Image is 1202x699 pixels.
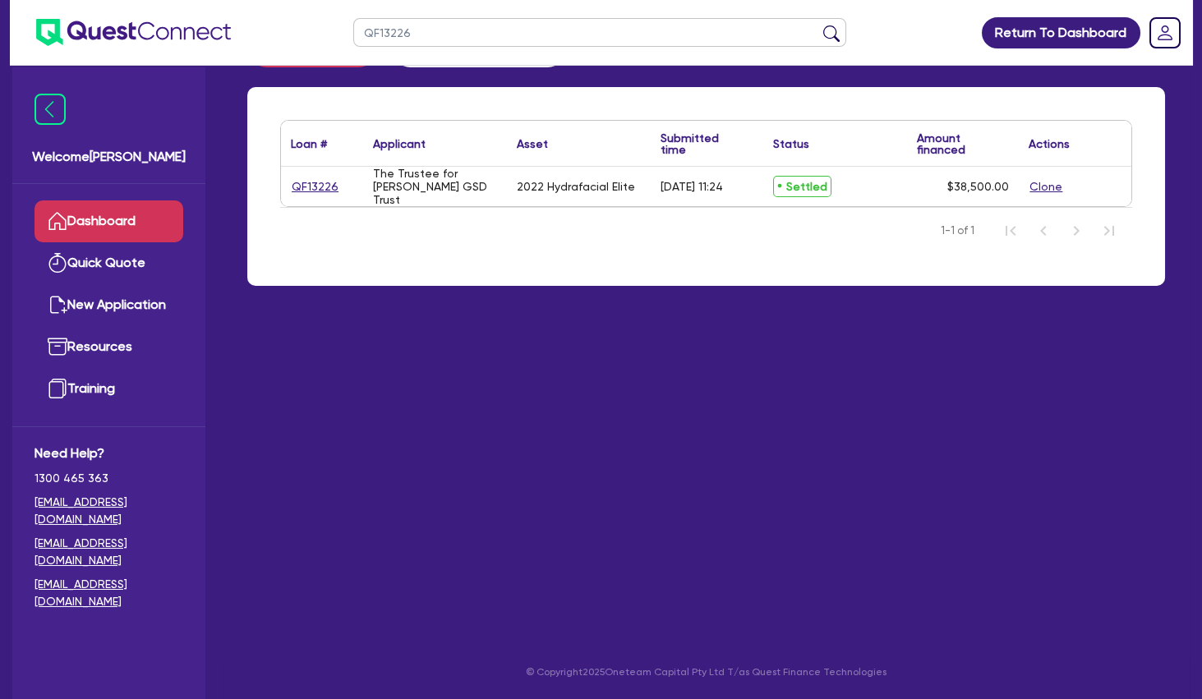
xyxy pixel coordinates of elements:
[35,535,183,569] a: [EMAIL_ADDRESS][DOMAIN_NAME]
[1027,214,1060,247] button: Previous Page
[1029,177,1063,196] button: Clone
[517,180,635,193] div: 2022 Hydrafacial Elite
[48,379,67,398] img: training
[35,576,183,610] a: [EMAIL_ADDRESS][DOMAIN_NAME]
[36,19,231,46] img: quest-connect-logo-blue
[994,214,1027,247] button: First Page
[373,138,426,149] div: Applicant
[236,665,1177,679] p: © Copyright 2025 Oneteam Capital Pty Ltd T/as Quest Finance Technologies
[35,200,183,242] a: Dashboard
[373,167,497,206] div: The Trustee for [PERSON_NAME] GSD Trust
[982,17,1140,48] a: Return To Dashboard
[291,177,339,196] a: QF13226
[35,368,183,410] a: Training
[35,284,183,326] a: New Application
[35,94,66,125] img: icon-menu-close
[32,147,186,167] span: Welcome [PERSON_NAME]
[291,138,327,149] div: Loan #
[917,132,1010,155] div: Amount financed
[773,138,809,149] div: Status
[947,180,1009,193] span: $38,500.00
[35,242,183,284] a: Quick Quote
[35,444,183,463] span: Need Help?
[48,253,67,273] img: quick-quote
[941,223,974,239] span: 1-1 of 1
[1093,214,1126,247] button: Last Page
[1060,214,1093,247] button: Next Page
[517,138,548,149] div: Asset
[48,337,67,356] img: resources
[35,326,183,368] a: Resources
[353,18,846,47] input: Search by name, application ID or mobile number...
[48,295,67,315] img: new-application
[773,176,831,197] span: Settled
[35,470,183,487] span: 1300 465 363
[1144,11,1186,54] a: Dropdown toggle
[661,132,739,155] div: Submitted time
[35,494,183,528] a: [EMAIL_ADDRESS][DOMAIN_NAME]
[1029,138,1070,149] div: Actions
[661,180,723,193] div: [DATE] 11:24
